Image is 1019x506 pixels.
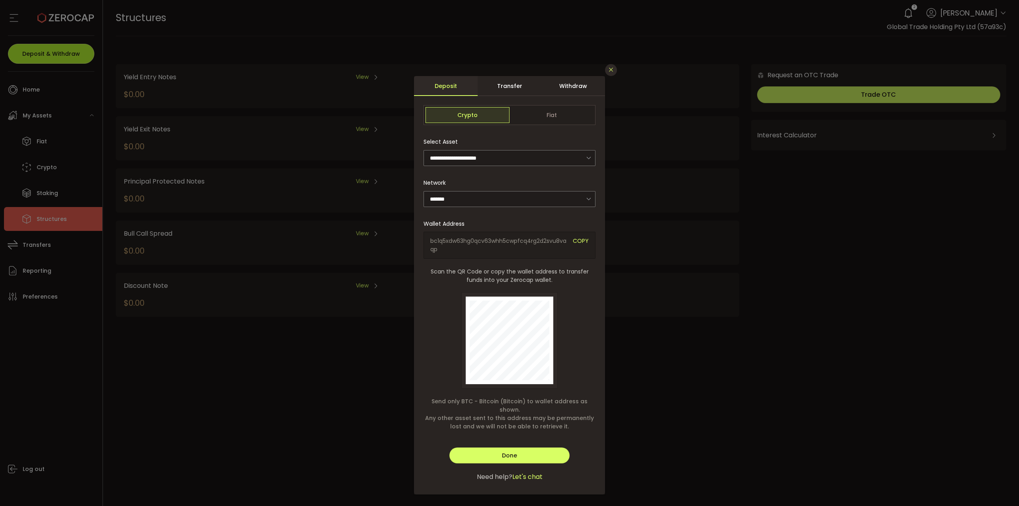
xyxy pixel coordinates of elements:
[430,237,567,254] span: bc1q5xdw63hg0qcv63whh5cwpfcq4rg2d2svu8vaqp
[426,107,509,123] span: Crypto
[512,472,543,482] span: Let's chat
[478,76,541,96] div: Transfer
[573,237,589,254] span: COPY
[509,107,593,123] span: Fiat
[541,76,605,96] div: Withdraw
[926,420,1019,506] div: 聊天小组件
[424,138,463,146] label: Select Asset
[605,64,617,76] button: Close
[414,76,478,96] div: Deposit
[926,420,1019,506] iframe: Chat Widget
[424,268,595,284] span: Scan the QR Code or copy the wallet address to transfer funds into your Zerocap wallet.
[449,447,570,463] button: Done
[424,220,469,228] label: Wallet Address
[424,179,451,187] label: Network
[477,472,512,482] span: Need help?
[502,451,517,459] span: Done
[424,397,595,414] span: Send only BTC - Bitcoin (Bitcoin) to wallet address as shown.
[414,76,605,494] div: dialog
[424,414,595,431] span: Any other asset sent to this address may be permanently lost and we will not be able to retrieve it.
